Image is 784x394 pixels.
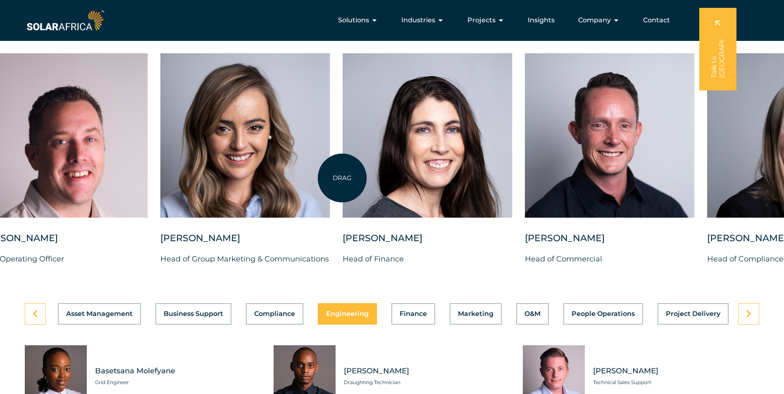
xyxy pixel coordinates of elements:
span: Engineering [326,311,369,317]
span: Solutions [338,15,369,25]
span: Basetsana Molefyane [95,366,261,376]
span: [PERSON_NAME] [593,366,759,376]
div: [PERSON_NAME] [343,232,512,253]
div: [PERSON_NAME] [525,232,695,253]
span: Marketing [458,311,493,317]
span: Project Delivery [666,311,720,317]
p: Head of Commercial [525,253,695,265]
span: People Operations [572,311,635,317]
span: Industries [401,15,435,25]
span: O&M [524,311,541,317]
p: Head of Group Marketing & Communications [160,253,330,265]
p: Head of Finance [343,253,512,265]
span: Compliance [254,311,295,317]
span: Finance [400,311,427,317]
span: Company [578,15,611,25]
a: Insights [528,15,555,25]
nav: Menu [106,12,677,28]
span: Business Support [164,311,223,317]
span: Grid Engineer [95,378,261,387]
a: Contact [643,15,670,25]
span: Draughting Technician [344,378,510,387]
span: Technical Sales Support [593,378,759,387]
span: Projects [467,15,496,25]
div: Menu Toggle [106,12,677,28]
span: Asset Management [66,311,133,317]
div: [PERSON_NAME] [160,232,330,253]
span: [PERSON_NAME] [344,366,510,376]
